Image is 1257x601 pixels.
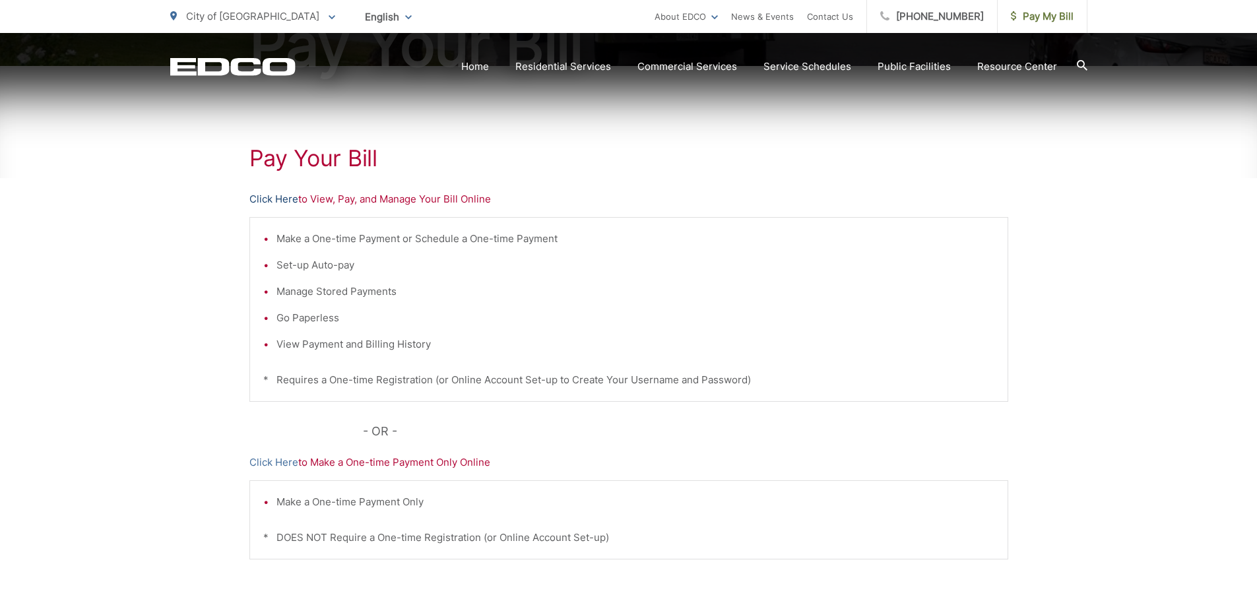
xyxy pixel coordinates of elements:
a: EDCD logo. Return to the homepage. [170,57,296,76]
span: English [355,5,422,28]
a: Resource Center [977,59,1057,75]
a: Commercial Services [637,59,737,75]
p: - OR - [363,422,1008,441]
a: Service Schedules [763,59,851,75]
a: About EDCO [655,9,718,24]
p: * Requires a One-time Registration (or Online Account Set-up to Create Your Username and Password) [263,372,994,388]
a: Click Here [249,455,298,470]
h1: Pay Your Bill [249,145,1008,172]
li: Manage Stored Payments [276,284,994,300]
a: Click Here [249,191,298,207]
a: News & Events [731,9,794,24]
p: to Make a One-time Payment Only Online [249,455,1008,470]
p: to View, Pay, and Manage Your Bill Online [249,191,1008,207]
li: Go Paperless [276,310,994,326]
a: Public Facilities [878,59,951,75]
a: Home [461,59,489,75]
a: Contact Us [807,9,853,24]
p: * DOES NOT Require a One-time Registration (or Online Account Set-up) [263,530,994,546]
li: View Payment and Billing History [276,336,994,352]
span: Pay My Bill [1011,9,1074,24]
span: City of [GEOGRAPHIC_DATA] [186,10,319,22]
li: Make a One-time Payment or Schedule a One-time Payment [276,231,994,247]
li: Set-up Auto-pay [276,257,994,273]
li: Make a One-time Payment Only [276,494,994,510]
a: Residential Services [515,59,611,75]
